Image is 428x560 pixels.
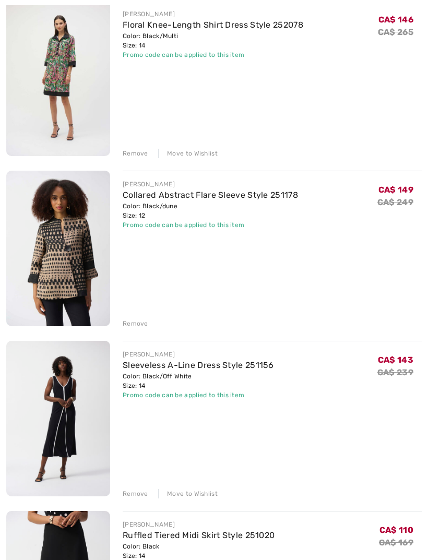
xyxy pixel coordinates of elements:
div: Color: Black/Off White Size: 14 [123,372,274,390]
div: [PERSON_NAME] [123,180,298,189]
div: Promo code can be applied to this item [123,390,274,400]
img: Floral Knee-Length Shirt Dress Style 252078 [6,1,110,156]
div: Color: Black/dune Size: 12 [123,201,298,220]
a: Floral Knee-Length Shirt Dress Style 252078 [123,20,303,30]
div: [PERSON_NAME] [123,520,275,529]
span: CA$ 146 [378,15,413,25]
s: CA$ 249 [377,197,413,207]
span: CA$ 149 [378,185,413,195]
div: Remove [123,319,148,328]
s: CA$ 239 [377,367,413,377]
div: [PERSON_NAME] [123,350,274,359]
div: Promo code can be applied to this item [123,220,298,230]
a: Sleeveless A-Line Dress Style 251156 [123,360,274,370]
div: Remove [123,149,148,158]
a: Collared Abstract Flare Sleeve Style 251178 [123,190,298,200]
s: CA$ 169 [379,538,413,547]
div: Color: Black/Multi Size: 14 [123,31,303,50]
span: CA$ 110 [379,525,413,535]
img: Sleeveless A-Line Dress Style 251156 [6,341,110,496]
div: Promo code can be applied to this item [123,50,303,59]
span: CA$ 143 [378,355,413,365]
div: Move to Wishlist [158,489,218,498]
img: Collared Abstract Flare Sleeve Style 251178 [6,171,110,326]
a: Ruffled Tiered Midi Skirt Style 251020 [123,530,275,540]
div: Move to Wishlist [158,149,218,158]
s: CA$ 265 [378,27,413,37]
div: Remove [123,489,148,498]
div: [PERSON_NAME] [123,9,303,19]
